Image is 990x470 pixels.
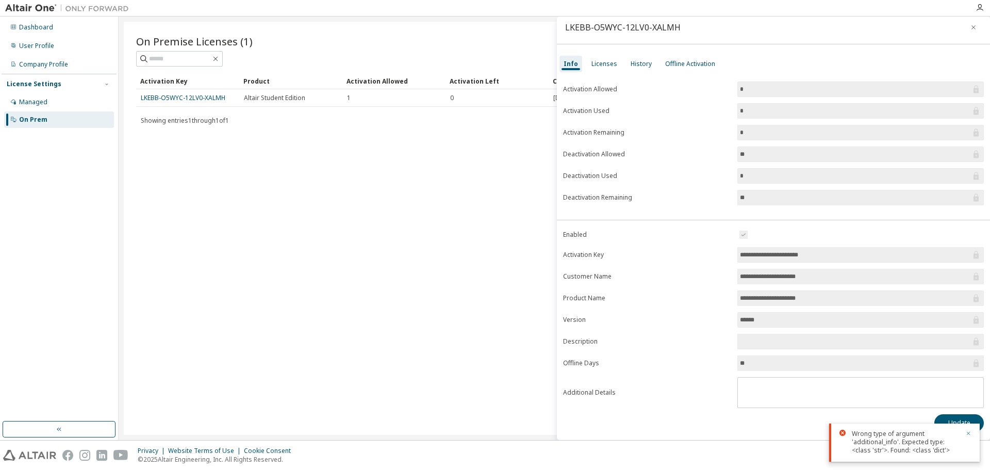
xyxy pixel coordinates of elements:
div: Cookie Consent [244,447,297,455]
div: User Profile [19,42,54,50]
div: License Settings [7,80,61,88]
span: 0 [450,94,454,102]
img: Altair One [5,3,134,13]
div: Licenses [591,60,617,68]
label: Activation Remaining [563,128,731,137]
label: Deactivation Remaining [563,193,731,202]
label: Enabled [563,231,731,239]
div: On Prem [19,116,47,124]
p: © 2025 Altair Engineering, Inc. All Rights Reserved. [138,455,297,464]
div: Offline Activation [665,60,715,68]
div: Activation Allowed [346,73,441,89]
label: Additional Details [563,388,731,397]
span: Showing entries 1 through 1 of 1 [141,116,229,125]
div: Managed [19,98,47,106]
button: Update [934,414,984,432]
span: Altair Student Edition [244,94,305,102]
label: Customer Name [563,272,731,281]
label: Deactivation Used [563,172,731,180]
label: Activation Allowed [563,85,731,93]
label: Description [563,337,731,346]
a: LKEBB-O5WYC-12LV0-XALMH [141,93,225,102]
div: Creation Date [553,73,927,89]
div: Wrong type of argument 'additional_info'. Expected type: <class 'str'>. Found: <class 'dict'> [852,430,959,455]
span: [DATE] 10:20:50 [553,94,599,102]
div: Activation Key [140,73,235,89]
label: Product Name [563,294,731,302]
img: linkedin.svg [96,450,107,461]
label: Offline Days [563,359,731,367]
span: On Premise Licenses (1) [136,34,253,48]
label: Version [563,316,731,324]
label: Activation Key [563,251,731,259]
div: Info [564,60,578,68]
label: Deactivation Allowed [563,150,731,158]
div: Company Profile [19,60,68,69]
span: 1 [347,94,351,102]
img: facebook.svg [62,450,73,461]
img: youtube.svg [113,450,128,461]
img: instagram.svg [79,450,90,461]
div: Product [243,73,338,89]
div: History [631,60,652,68]
div: LKEBB-O5WYC-12LV0-XALMH [565,23,681,31]
div: Dashboard [19,23,53,31]
img: altair_logo.svg [3,450,56,461]
div: Privacy [138,447,168,455]
div: Activation Left [450,73,544,89]
div: Website Terms of Use [168,447,244,455]
label: Activation Used [563,107,731,115]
